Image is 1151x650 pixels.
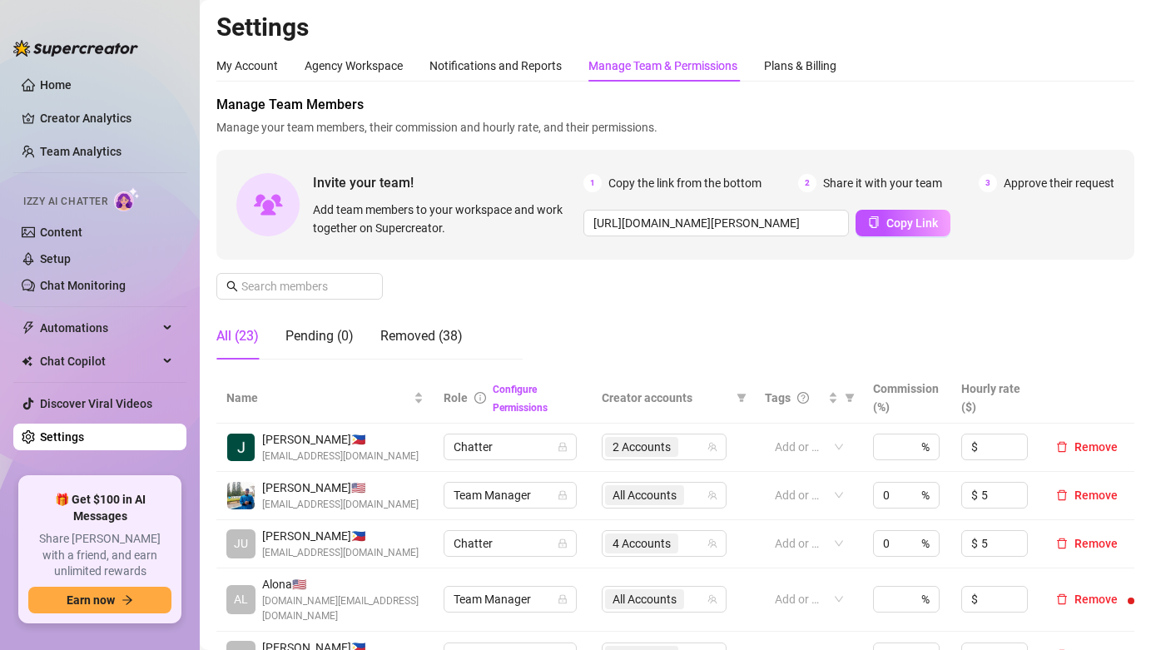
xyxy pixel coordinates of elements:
button: Remove [1049,533,1124,553]
a: Home [40,78,72,92]
span: Tags [765,389,791,407]
span: Izzy AI Chatter [23,194,107,210]
span: filter [737,393,747,403]
span: copy [868,216,880,228]
span: team [707,442,717,452]
span: All Accounts [613,590,677,608]
button: Copy Link [856,210,950,236]
span: Copy the link from the bottom [608,174,762,192]
span: 🎁 Get $100 in AI Messages [28,492,171,524]
img: Emad Ataei [227,482,255,509]
span: Team Manager [454,483,567,508]
div: Plans & Billing [764,57,836,75]
span: JU [234,534,248,553]
span: Copy Link [886,216,938,230]
span: 2 Accounts [613,438,671,456]
span: info-circle [474,392,486,404]
a: Creator Analytics [40,105,173,131]
span: Chatter [454,531,567,556]
span: Remove [1074,440,1118,454]
span: [PERSON_NAME] 🇵🇭 [262,527,419,545]
span: lock [558,594,568,604]
span: lock [558,490,568,500]
div: Manage Team & Permissions [588,57,737,75]
span: Name [226,389,410,407]
iframe: Intercom live chat [1094,593,1134,633]
span: Team Manager [454,587,567,612]
span: Remove [1074,489,1118,502]
span: lock [558,442,568,452]
a: Team Analytics [40,145,122,158]
span: filter [841,385,858,410]
img: logo-BBDzfeDw.svg [13,40,138,57]
span: 2 Accounts [605,437,678,457]
span: AL [234,590,248,608]
th: Name [216,373,434,424]
span: 3 [979,174,997,192]
div: My Account [216,57,278,75]
img: AI Chatter [114,187,140,211]
span: lock [558,538,568,548]
span: Chatter [454,434,567,459]
span: Manage Team Members [216,95,1134,115]
span: All Accounts [605,589,684,609]
div: Notifications and Reports [429,57,562,75]
div: All (23) [216,326,259,346]
span: thunderbolt [22,321,35,335]
span: Share it with your team [823,174,942,192]
span: team [707,490,717,500]
button: Remove [1049,589,1124,609]
span: Chat Copilot [40,348,158,375]
span: filter [733,385,750,410]
span: [PERSON_NAME] 🇺🇸 [262,479,419,497]
img: Jorenz Ang [227,434,255,461]
a: Chat Monitoring [40,279,126,292]
a: Settings [40,430,84,444]
span: 4 Accounts [605,533,678,553]
span: [EMAIL_ADDRESS][DOMAIN_NAME] [262,497,419,513]
span: All Accounts [613,486,677,504]
span: team [707,594,717,604]
span: [EMAIL_ADDRESS][DOMAIN_NAME] [262,449,419,464]
h2: Settings [216,12,1134,43]
span: filter [845,393,855,403]
button: Earn nowarrow-right [28,587,171,613]
span: Add team members to your workspace and work together on Supercreator. [313,201,577,237]
button: Remove [1049,485,1124,505]
span: question-circle [797,392,809,404]
span: 1 [583,174,602,192]
img: Chat Copilot [22,355,32,367]
span: delete [1056,593,1068,605]
span: delete [1056,441,1068,453]
a: Discover Viral Videos [40,397,152,410]
span: [PERSON_NAME] 🇵🇭 [262,430,419,449]
span: arrow-right [122,594,133,606]
span: Automations [40,315,158,341]
span: All Accounts [605,485,684,505]
a: Setup [40,252,71,265]
span: Role [444,391,468,404]
div: Removed (38) [380,326,463,346]
span: Approve their request [1004,174,1114,192]
span: delete [1056,489,1068,501]
span: Earn now [67,593,115,607]
input: Search members [241,277,360,295]
span: Share [PERSON_NAME] with a friend, and earn unlimited rewards [28,531,171,580]
span: Remove [1074,537,1118,550]
span: 2 [798,174,816,192]
span: 4 Accounts [613,534,671,553]
a: Content [40,226,82,239]
span: Remove [1074,593,1118,606]
div: Pending (0) [285,326,354,346]
span: Invite your team! [313,172,583,193]
span: delete [1056,538,1068,549]
span: [DOMAIN_NAME][EMAIL_ADDRESS][DOMAIN_NAME] [262,593,424,625]
span: Creator accounts [602,389,730,407]
button: Remove [1049,437,1124,457]
span: Manage your team members, their commission and hourly rate, and their permissions. [216,118,1134,136]
span: search [226,280,238,292]
th: Hourly rate ($) [951,373,1039,424]
a: Configure Permissions [493,384,548,414]
th: Commission (%) [863,373,951,424]
span: Alona 🇺🇸 [262,575,424,593]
